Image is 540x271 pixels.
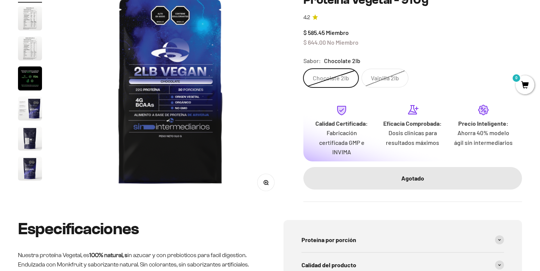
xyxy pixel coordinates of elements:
p: Dosis clínicas para resultados máximos [383,128,442,147]
p: Ahorra 40% modelo ágil sin intermediarios [454,128,513,147]
img: Proteína Vegetal - 910g [18,157,42,181]
button: Ir al artículo 6 [18,126,42,153]
span: $ 644.00 [303,39,326,46]
strong: 100% natural, s [89,252,127,258]
strong: Eficacia Comprobada: [383,120,442,127]
a: 4.24.2 de 5.0 estrellas [303,14,522,22]
span: $ 585.45 [303,29,325,36]
div: Agotado [318,173,507,183]
span: Chocolate 2lb [324,56,360,66]
summary: Proteína por porción [301,227,504,252]
button: Ir al artículo 7 [18,157,42,183]
img: Proteína Vegetal - 910g [18,96,42,120]
mark: 0 [512,74,521,83]
button: Ir al artículo 3 [18,36,42,63]
img: Proteína Vegetal - 910g [18,66,42,90]
button: Ir al artículo 4 [18,66,42,93]
button: Agotado [303,167,522,190]
span: Proteína por porción [301,235,356,245]
span: 4.2 [303,14,310,22]
span: No Miembro [327,39,358,46]
strong: Calidad Certificada: [315,120,368,127]
h2: Especificaciones [18,220,256,238]
p: Fabricación certificada GMP e INVIMA [312,128,371,157]
span: Calidad del producto [301,260,356,270]
button: Ir al artículo 2 [18,6,42,33]
a: 0 [516,81,534,90]
legend: Sabor: [303,56,321,66]
p: Nuestra proteína Vegetal, es in azucar y con prebioticos para facil digestion. Endulzada con Monk... [18,250,256,269]
strong: Precio Inteligente: [458,120,508,127]
img: Proteína Vegetal - 910g [18,126,42,151]
img: Proteína Vegetal - 910g [18,6,42,30]
img: Proteína Vegetal - 910g [18,36,42,60]
button: Ir al artículo 5 [18,96,42,123]
span: Miembro [326,29,349,36]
